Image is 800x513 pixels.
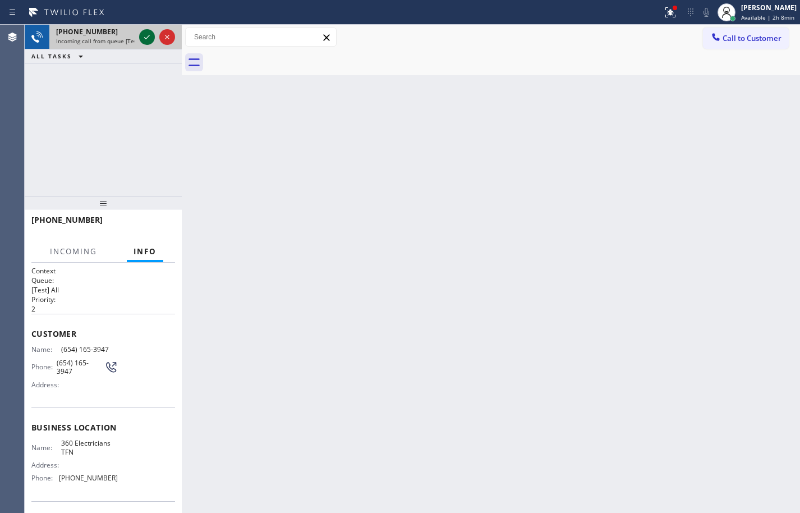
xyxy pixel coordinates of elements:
span: Name: [31,345,61,354]
button: Reject [159,29,175,45]
span: Address: [31,461,61,469]
span: Customer [31,328,175,339]
button: Incoming [43,241,104,263]
button: Info [127,241,163,263]
button: Accept [139,29,155,45]
span: 360 Electricians TFN [61,439,117,456]
span: Phone: [31,474,59,482]
span: Incoming [50,246,97,256]
span: Business location [31,422,175,433]
button: Mute [698,4,714,20]
span: [PHONE_NUMBER] [56,27,118,36]
span: Info [134,246,157,256]
span: (654) 165-3947 [57,359,104,376]
span: Call to Customer [723,33,781,43]
h1: Context [31,266,175,276]
div: [PERSON_NAME] [741,3,797,12]
span: Available | 2h 8min [741,13,794,21]
h2: Queue: [31,276,175,285]
span: Name: [31,443,61,452]
span: Incoming call from queue [Test] All [56,37,149,45]
span: Address: [31,381,61,389]
span: [PHONE_NUMBER] [31,214,103,225]
h2: Priority: [31,295,175,304]
button: ALL TASKS [25,49,94,63]
span: ALL TASKS [31,52,72,60]
span: (654) 165-3947 [61,345,117,354]
input: Search [186,28,336,46]
span: [PHONE_NUMBER] [59,474,118,482]
p: 2 [31,304,175,314]
button: Call to Customer [703,28,789,49]
p: [Test] All [31,285,175,295]
span: Phone: [31,363,57,371]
